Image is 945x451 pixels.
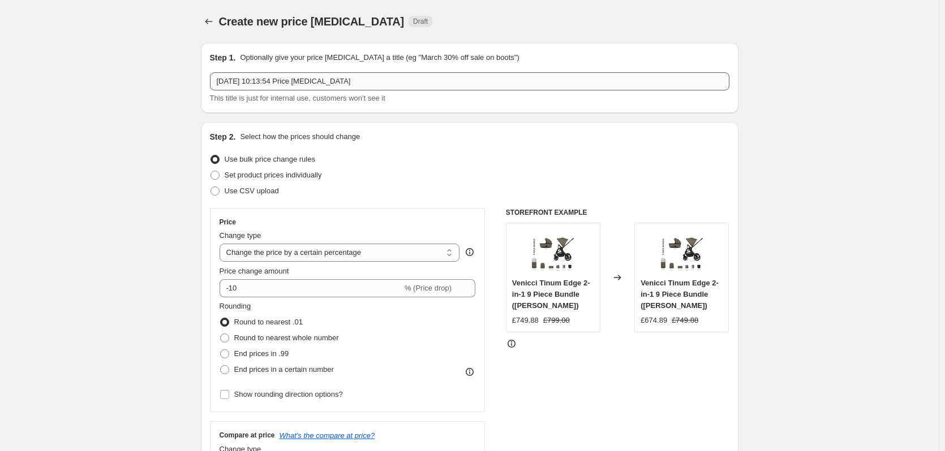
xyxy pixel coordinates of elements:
[220,218,236,227] h3: Price
[234,318,303,326] span: Round to nearest .01
[220,279,402,297] input: -15
[201,14,217,29] button: Price change jobs
[405,284,452,292] span: % (Price drop)
[225,171,322,179] span: Set product prices individually
[234,333,339,342] span: Round to nearest whole number
[210,72,729,90] input: 30% off holiday sale
[543,315,570,326] strike: £799.00
[210,94,385,102] span: This title is just for internal use, customers won't see it
[659,229,705,274] img: Venicci-Edge-Moss-9-PIECE-BUNDLE-ENGO-2-1_80x.jpg
[641,315,667,326] div: £674.89
[234,390,343,398] span: Show rounding direction options?
[225,155,315,163] span: Use bulk price change rules
[512,315,539,326] div: £749.88
[234,365,334,374] span: End prices in a certain number
[512,279,590,310] span: Venicci Tinum Edge 2-in-1 9 Piece Bundle ([PERSON_NAME])
[240,131,360,142] p: Select how the prices should change
[220,267,289,275] span: Price change amount
[464,246,475,258] div: help
[240,52,519,63] p: Optionally give your price [MEDICAL_DATA] a title (eg "March 30% off sale on boots")
[210,131,236,142] h2: Step 2.
[225,187,279,195] span: Use CSV upload
[530,229,575,274] img: Venicci-Edge-Moss-9-PIECE-BUNDLE-ENGO-2-1_80x.jpg
[234,349,289,358] span: End prices in .99
[672,315,698,326] strike: £749.88
[220,431,275,440] h3: Compare at price
[280,431,375,440] button: What's the compare at price?
[413,17,428,26] span: Draft
[506,208,729,217] h6: STOREFRONT EXAMPLE
[220,231,261,240] span: Change type
[210,52,236,63] h2: Step 1.
[641,279,719,310] span: Venicci Tinum Edge 2-in-1 9 Piece Bundle ([PERSON_NAME])
[220,302,251,310] span: Rounding
[219,15,405,28] span: Create new price [MEDICAL_DATA]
